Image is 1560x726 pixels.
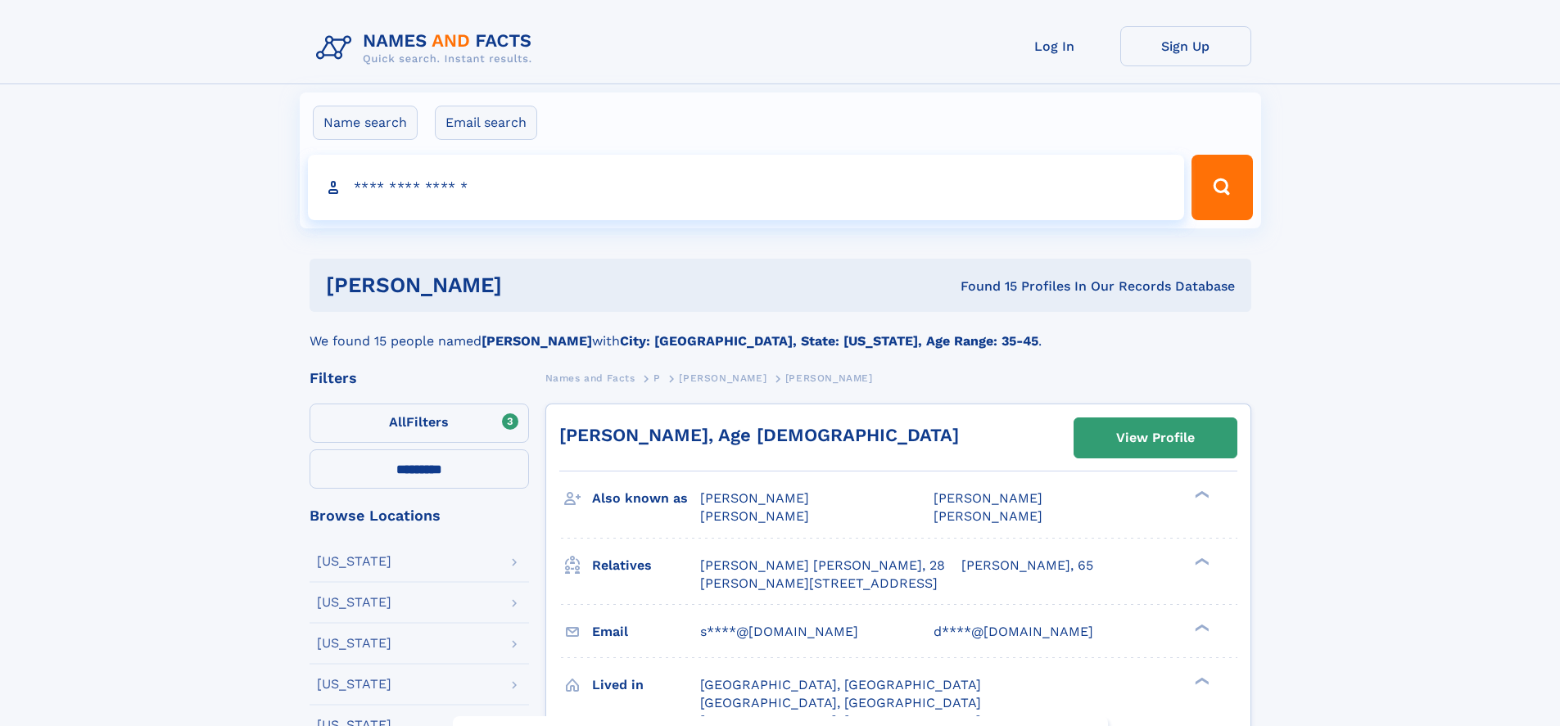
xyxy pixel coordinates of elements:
a: [PERSON_NAME] [679,368,766,388]
span: [PERSON_NAME] [934,490,1042,506]
label: Name search [313,106,418,140]
b: [PERSON_NAME] [482,333,592,349]
h3: Email [592,618,700,646]
div: [US_STATE] [317,555,391,568]
a: View Profile [1074,418,1237,458]
div: ❯ [1191,622,1210,633]
div: We found 15 people named with . [310,312,1251,351]
a: [PERSON_NAME][STREET_ADDRESS] [700,575,938,593]
button: Search Button [1191,155,1252,220]
a: [PERSON_NAME] [PERSON_NAME], 28 [700,557,945,575]
a: P [653,368,661,388]
a: [PERSON_NAME], Age [DEMOGRAPHIC_DATA] [559,425,959,445]
label: Email search [435,106,537,140]
a: Log In [989,26,1120,66]
span: [PERSON_NAME] [700,508,809,524]
div: ❯ [1191,489,1210,500]
label: Filters [310,404,529,443]
div: [US_STATE] [317,678,391,691]
div: [US_STATE] [317,637,391,650]
span: [PERSON_NAME] [700,490,809,506]
b: City: [GEOGRAPHIC_DATA], State: [US_STATE], Age Range: 35-45 [620,333,1038,349]
a: [PERSON_NAME], 65 [961,557,1093,575]
div: ❯ [1191,556,1210,566]
div: Found 15 Profiles In Our Records Database [731,277,1235,295]
span: All [389,414,406,430]
span: P [653,372,661,384]
span: [PERSON_NAME] [934,508,1042,524]
span: [PERSON_NAME] [785,372,873,384]
a: Names and Facts [545,368,635,388]
input: search input [308,155,1185,220]
h1: [PERSON_NAME] [326,275,731,295]
h3: Lived in [592,671,700,699]
div: ❯ [1191,675,1210,686]
div: Filters [310,371,529,386]
a: Sign Up [1120,26,1251,66]
span: [PERSON_NAME] [679,372,766,384]
h3: Also known as [592,485,700,512]
span: [GEOGRAPHIC_DATA], [GEOGRAPHIC_DATA] [700,695,981,710]
div: View Profile [1116,419,1195,457]
div: [US_STATE] [317,596,391,609]
img: Logo Names and Facts [310,26,545,70]
span: [GEOGRAPHIC_DATA], [GEOGRAPHIC_DATA] [700,677,981,692]
div: Browse Locations [310,508,529,523]
h3: Relatives [592,552,700,579]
